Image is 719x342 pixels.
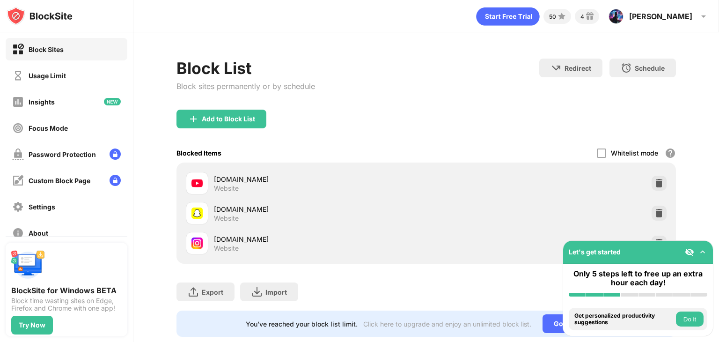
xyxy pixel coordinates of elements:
[265,288,287,296] div: Import
[110,149,121,160] img: lock-menu.svg
[584,11,595,22] img: reward-small.svg
[556,11,567,22] img: points-small.svg
[363,320,531,328] div: Click here to upgrade and enjoy an unlimited block list.
[7,7,73,25] img: logo-blocksite.svg
[676,312,704,327] button: Do it
[12,175,24,186] img: customize-block-page-off.svg
[29,203,55,211] div: Settings
[202,288,223,296] div: Export
[176,149,221,157] div: Blocked Items
[685,247,694,257] img: eye-not-visible.svg
[176,82,315,91] div: Block sites permanently or by schedule
[611,149,658,157] div: Whitelist mode
[12,122,24,134] img: focus-off.svg
[565,64,591,72] div: Redirect
[214,184,239,193] div: Website
[11,248,45,282] img: push-desktop.svg
[549,13,556,20] div: 50
[698,247,707,257] img: omni-setup-toggle.svg
[29,150,96,158] div: Password Protection
[214,234,426,244] div: [DOMAIN_NAME]
[214,174,426,184] div: [DOMAIN_NAME]
[29,72,66,80] div: Usage Limit
[11,297,122,312] div: Block time wasting sites on Edge, Firefox and Chrome with one app!
[569,248,621,256] div: Let's get started
[202,115,255,123] div: Add to Block List
[19,321,45,329] div: Try Now
[214,204,426,214] div: [DOMAIN_NAME]
[476,7,540,26] div: animation
[214,214,239,223] div: Website
[569,269,707,287] div: Only 5 steps left to free up an extra hour each day!
[580,13,584,20] div: 4
[191,208,203,219] img: favicons
[12,44,24,55] img: block-on.svg
[574,312,674,326] div: Get personalized productivity suggestions
[191,178,203,189] img: favicons
[12,96,24,108] img: insights-off.svg
[29,98,55,106] div: Insights
[12,149,24,160] img: password-protection-off.svg
[191,238,203,249] img: favicons
[543,314,607,333] div: Go Unlimited
[629,12,692,21] div: [PERSON_NAME]
[29,45,64,53] div: Block Sites
[12,227,24,239] img: about-off.svg
[12,70,24,82] img: time-usage-off.svg
[11,286,122,295] div: BlockSite for Windows BETA
[29,124,68,132] div: Focus Mode
[246,320,358,328] div: You’ve reached your block list limit.
[29,177,90,185] div: Custom Block Page
[12,201,24,213] img: settings-off.svg
[609,9,624,24] img: ACg8ocLUS8VxNCupj8jb5DUN074U5VegG32ry5z5PbXc0EQP8o_Pp24z=s96-c
[176,59,315,78] div: Block List
[110,175,121,186] img: lock-menu.svg
[214,244,239,253] div: Website
[635,64,665,72] div: Schedule
[29,229,48,237] div: About
[104,98,121,105] img: new-icon.svg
